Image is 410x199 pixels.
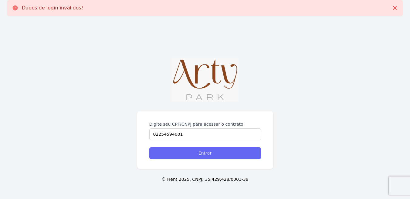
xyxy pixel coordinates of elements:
p: Dados de login inválidos! [22,5,83,11]
img: WhatsApp%20Image%202023-11-29%20at%2014.56.31.jpeg [172,58,239,102]
label: Digite seu CPF/CNPJ para acessar o contrato [149,121,261,127]
input: Entrar [149,147,261,159]
input: Digite seu CPF ou CNPJ [149,128,261,140]
p: © Hent 2025. CNPJ: 35.429.428/0001-39 [10,176,400,183]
